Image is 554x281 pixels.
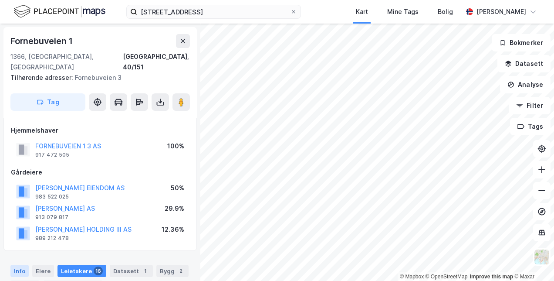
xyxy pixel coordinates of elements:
[10,93,85,111] button: Tag
[35,214,68,221] div: 913 079 817
[11,125,189,136] div: Hjemmelshaver
[137,5,290,18] input: Søk på adresse, matrikkel, gårdeiere, leietakere eller personer
[426,274,468,280] a: OpenStreetMap
[32,265,54,277] div: Eiere
[167,141,184,151] div: 100%
[141,267,149,275] div: 1
[94,267,103,275] div: 16
[156,265,189,277] div: Bygg
[165,203,184,214] div: 29.9%
[510,118,551,135] button: Tags
[10,265,29,277] div: Info
[356,7,368,17] div: Kart
[10,51,123,72] div: 1366, [GEOGRAPHIC_DATA], [GEOGRAPHIC_DATA]
[387,7,419,17] div: Mine Tags
[10,34,74,48] div: Fornebuveien 1
[438,7,453,17] div: Bolig
[510,239,554,281] div: Kontrollprogram for chat
[35,151,69,158] div: 917 472 505
[35,235,69,242] div: 989 212 478
[162,224,184,235] div: 12.36%
[11,167,189,178] div: Gårdeiere
[400,274,424,280] a: Mapbox
[500,76,551,93] button: Analyse
[509,97,551,114] button: Filter
[35,193,69,200] div: 983 522 025
[492,34,551,51] button: Bokmerker
[10,72,183,83] div: Fornebuveien 3
[14,4,105,19] img: logo.f888ab2527a4732fd821a326f86c7f29.svg
[123,51,190,72] div: [GEOGRAPHIC_DATA], 40/151
[497,55,551,72] button: Datasett
[176,267,185,275] div: 2
[57,265,106,277] div: Leietakere
[510,239,554,281] iframe: Chat Widget
[10,74,75,81] span: Tilhørende adresser:
[470,274,513,280] a: Improve this map
[476,7,526,17] div: [PERSON_NAME]
[171,183,184,193] div: 50%
[110,265,153,277] div: Datasett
